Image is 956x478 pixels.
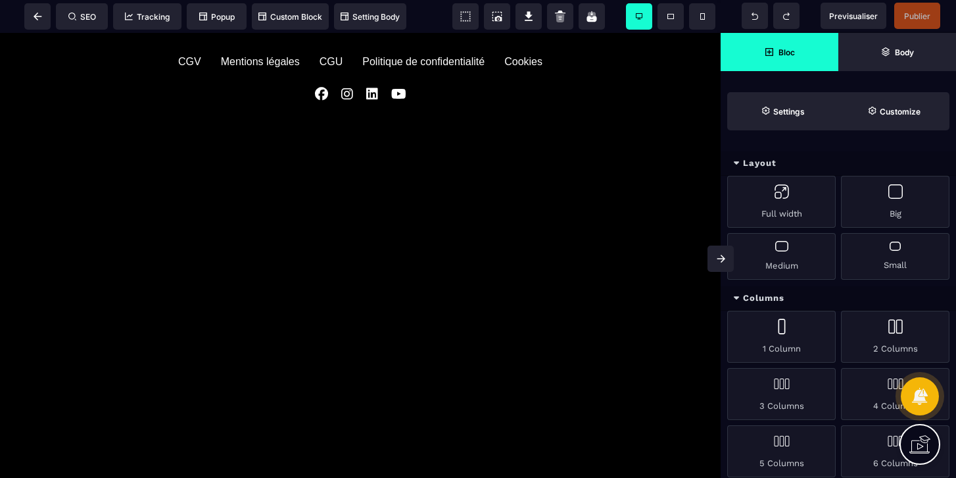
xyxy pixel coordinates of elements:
span: Settings [727,92,838,130]
div: Layout [721,151,956,176]
strong: Settings [773,107,805,117]
div: Cookies [504,23,542,35]
div: Politique de confidentialité [362,23,485,35]
div: Small [841,233,949,280]
div: 6 Columns [841,425,949,477]
div: Mentions légales [221,23,300,35]
strong: Customize [880,107,920,117]
div: 4 Columns [841,368,949,420]
div: 3 Columns [727,368,836,420]
span: Tracking [125,12,170,22]
div: Full width [727,176,836,228]
span: Open Blocks [721,33,838,71]
span: Previsualiser [829,11,878,21]
strong: Body [895,47,914,57]
span: Setting Body [341,12,400,22]
div: Big [841,176,949,228]
span: Popup [199,12,235,22]
span: Open Layer Manager [838,33,956,71]
span: Publier [904,11,930,21]
div: Medium [727,233,836,280]
span: Custom Block [258,12,322,22]
span: View components [452,3,479,30]
div: CGU [320,23,343,35]
span: Open Style Manager [838,92,949,130]
div: Columns [721,286,956,311]
strong: Bloc [778,47,795,57]
div: CGV [178,23,201,35]
span: Screenshot [484,3,510,30]
div: 5 Columns [727,425,836,477]
div: 2 Columns [841,311,949,363]
span: SEO [68,12,96,22]
span: Preview [821,3,886,29]
div: 1 Column [727,311,836,363]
